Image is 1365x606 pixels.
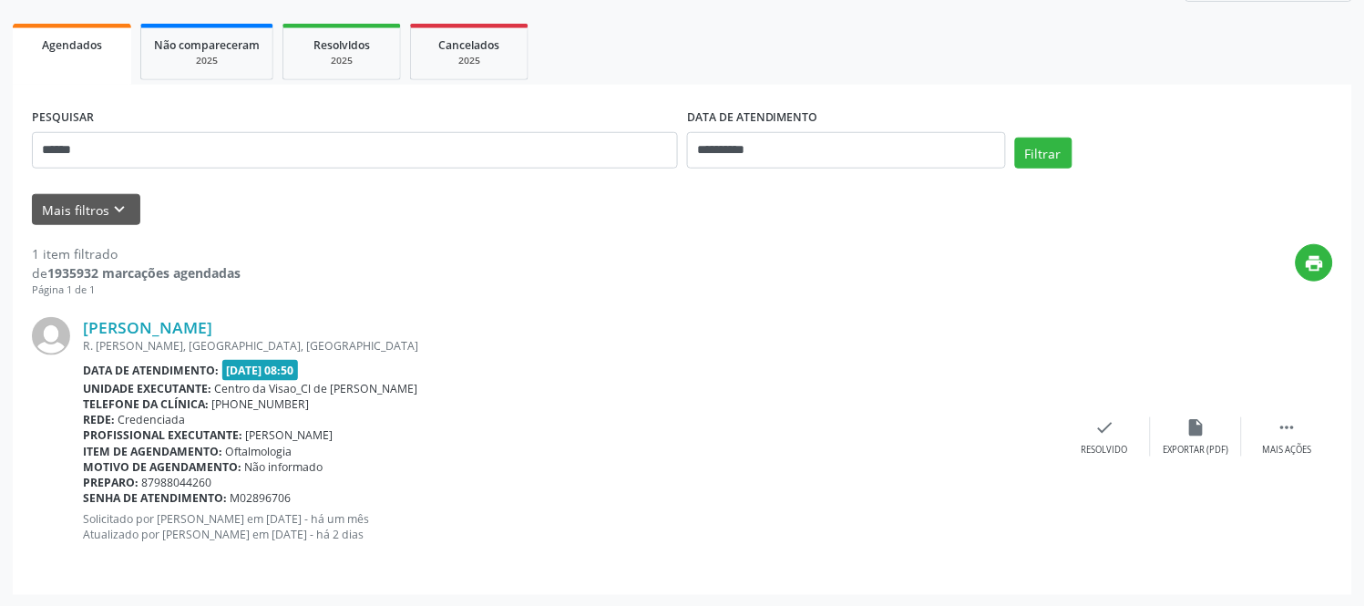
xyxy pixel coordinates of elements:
[154,54,260,67] div: 2025
[47,264,241,282] strong: 1935932 marcações agendadas
[245,459,323,475] span: Não informado
[1082,444,1128,457] div: Resolvido
[83,475,139,490] b: Preparo:
[83,338,1060,354] div: R. [PERSON_NAME], [GEOGRAPHIC_DATA], [GEOGRAPHIC_DATA]
[32,263,241,282] div: de
[83,381,211,396] b: Unidade executante:
[439,37,500,53] span: Cancelados
[83,412,115,427] b: Rede:
[222,360,299,381] span: [DATE] 08:50
[212,396,310,412] span: [PHONE_NUMBER]
[83,396,209,412] b: Telefone da clínica:
[32,244,241,263] div: 1 item filtrado
[118,412,186,427] span: Credenciada
[154,37,260,53] span: Não compareceram
[296,54,387,67] div: 2025
[687,104,818,132] label: DATA DE ATENDIMENTO
[231,490,292,506] span: M02896706
[32,282,241,298] div: Página 1 de 1
[83,444,222,459] b: Item de agendamento:
[83,317,212,337] a: [PERSON_NAME]
[1015,138,1072,169] button: Filtrar
[83,427,242,443] b: Profissional executante:
[1263,444,1312,457] div: Mais ações
[424,54,515,67] div: 2025
[215,381,418,396] span: Centro da Visao_Cl de [PERSON_NAME]
[83,459,241,475] b: Motivo de agendamento:
[1305,253,1325,273] i: print
[1186,417,1206,437] i: insert_drive_file
[142,475,212,490] span: 87988044260
[1164,444,1229,457] div: Exportar (PDF)
[1095,417,1115,437] i: check
[32,194,140,226] button: Mais filtroskeyboard_arrow_down
[42,37,102,53] span: Agendados
[1296,244,1333,282] button: print
[1278,417,1298,437] i: 
[110,200,130,220] i: keyboard_arrow_down
[83,490,227,506] b: Senha de atendimento:
[246,427,334,443] span: [PERSON_NAME]
[313,37,370,53] span: Resolvidos
[32,104,94,132] label: PESQUISAR
[83,363,219,378] b: Data de atendimento:
[226,444,292,459] span: Oftalmologia
[83,512,1060,543] p: Solicitado por [PERSON_NAME] em [DATE] - há um mês Atualizado por [PERSON_NAME] em [DATE] - há 2 ...
[32,317,70,355] img: img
